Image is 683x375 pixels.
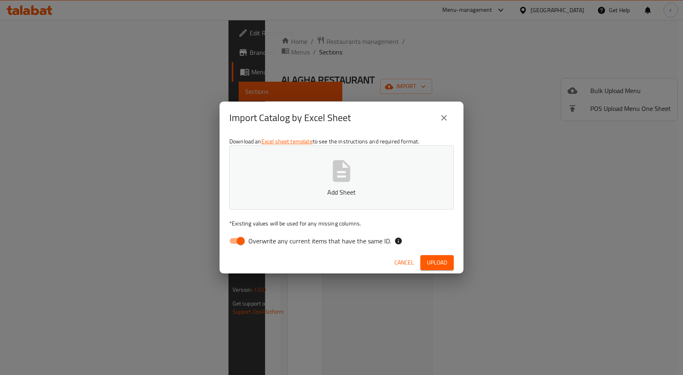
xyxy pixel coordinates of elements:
[434,108,454,128] button: close
[220,134,463,252] div: Download an to see the instructions and required format.
[394,258,414,268] span: Cancel
[229,111,351,124] h2: Import Catalog by Excel Sheet
[420,255,454,270] button: Upload
[229,219,454,228] p: Existing values will be used for any missing columns.
[391,255,417,270] button: Cancel
[261,136,313,147] a: Excel sheet template
[427,258,447,268] span: Upload
[394,237,402,245] svg: If the overwrite option isn't selected, then the items that match an existing ID will be ignored ...
[248,236,391,246] span: Overwrite any current items that have the same ID.
[229,145,454,210] button: Add Sheet
[242,187,441,197] p: Add Sheet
